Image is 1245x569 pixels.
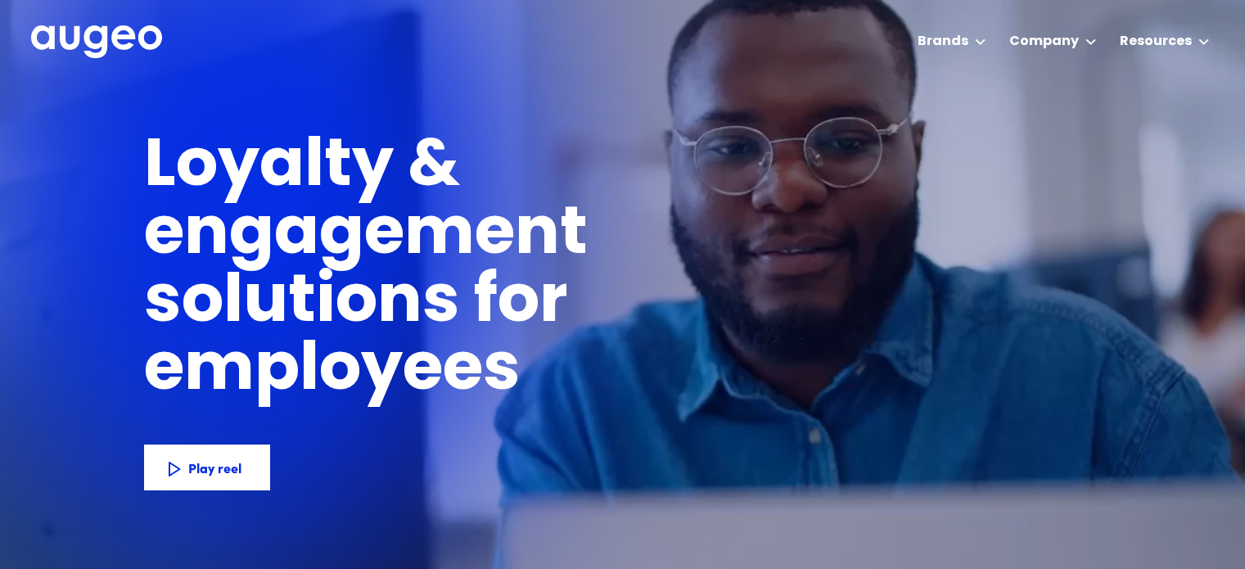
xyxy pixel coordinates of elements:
[1120,32,1192,52] div: Resources
[918,32,968,52] div: Brands
[144,338,549,406] h1: employees
[1009,32,1079,52] div: Company
[31,25,162,59] img: Augeo's full logo in white.
[31,25,162,60] a: home
[144,445,270,490] a: Play reel
[144,134,851,338] h1: Loyalty & engagement solutions for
